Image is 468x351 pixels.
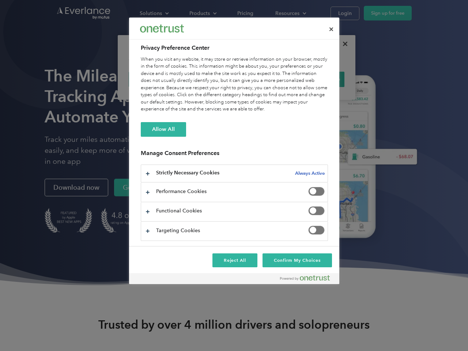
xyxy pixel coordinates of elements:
[323,21,339,37] button: Close
[141,122,186,137] button: Allow All
[280,275,330,281] img: Powered by OneTrust Opens in a new Tab
[141,44,328,52] h2: Privacy Preference Center
[140,24,184,32] img: Everlance
[212,253,258,267] button: Reject All
[129,18,339,284] div: Privacy Preference Center
[263,253,332,267] button: Confirm My Choices
[141,56,328,113] div: When you visit any website, it may store or retrieve information on your browser, mostly in the f...
[129,18,339,284] div: Preference center
[140,21,184,36] div: Everlance
[280,275,336,284] a: Powered by OneTrust Opens in a new Tab
[141,150,328,161] h3: Manage Consent Preferences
